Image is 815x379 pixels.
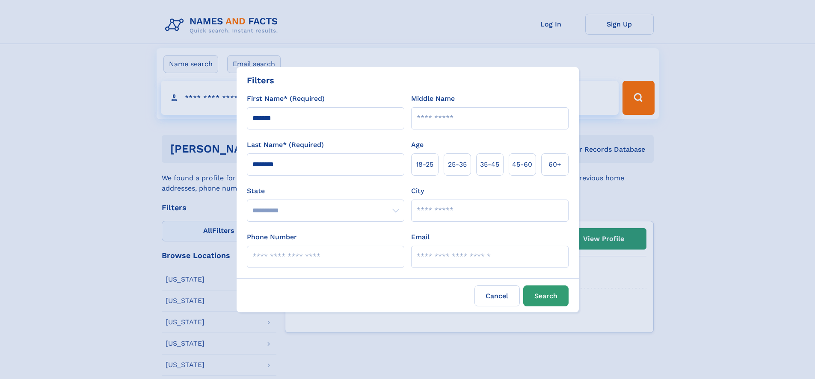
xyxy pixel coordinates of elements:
[247,74,274,87] div: Filters
[411,94,455,104] label: Middle Name
[448,159,467,170] span: 25‑35
[474,285,520,306] label: Cancel
[247,232,297,242] label: Phone Number
[411,232,430,242] label: Email
[480,159,499,170] span: 35‑45
[512,159,532,170] span: 45‑60
[548,159,561,170] span: 60+
[416,159,433,170] span: 18‑25
[247,186,404,196] label: State
[247,140,324,150] label: Last Name* (Required)
[247,94,325,104] label: First Name* (Required)
[523,285,569,306] button: Search
[411,186,424,196] label: City
[411,140,424,150] label: Age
